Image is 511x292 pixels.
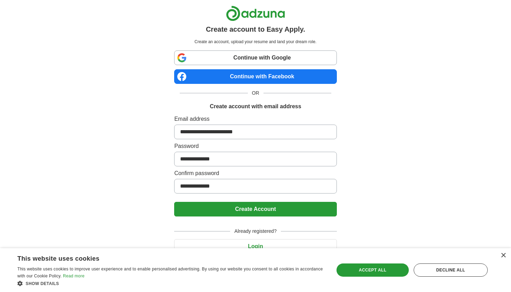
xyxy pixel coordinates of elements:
button: Create Account [174,202,336,216]
div: This website uses cookies [17,252,307,263]
div: Decline all [414,263,488,277]
span: Already registered? [230,228,281,235]
label: Password [174,142,336,150]
a: Read more, opens a new window [63,274,84,278]
a: Login [174,243,336,249]
div: Close [501,253,506,258]
p: Create an account, upload your resume and land your dream role. [176,39,335,45]
span: Show details [26,281,59,286]
button: Login [174,239,336,254]
label: Confirm password [174,169,336,177]
span: This website uses cookies to improve user experience and to enable personalised advertising. By u... [17,267,323,278]
h1: Create account to Easy Apply. [206,24,305,34]
label: Email address [174,115,336,123]
a: Continue with Facebook [174,69,336,84]
h1: Create account with email address [210,102,301,111]
div: Show details [17,280,325,287]
a: Continue with Google [174,50,336,65]
span: OR [248,89,263,97]
div: Accept all [336,263,409,277]
img: Adzuna logo [226,6,285,21]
